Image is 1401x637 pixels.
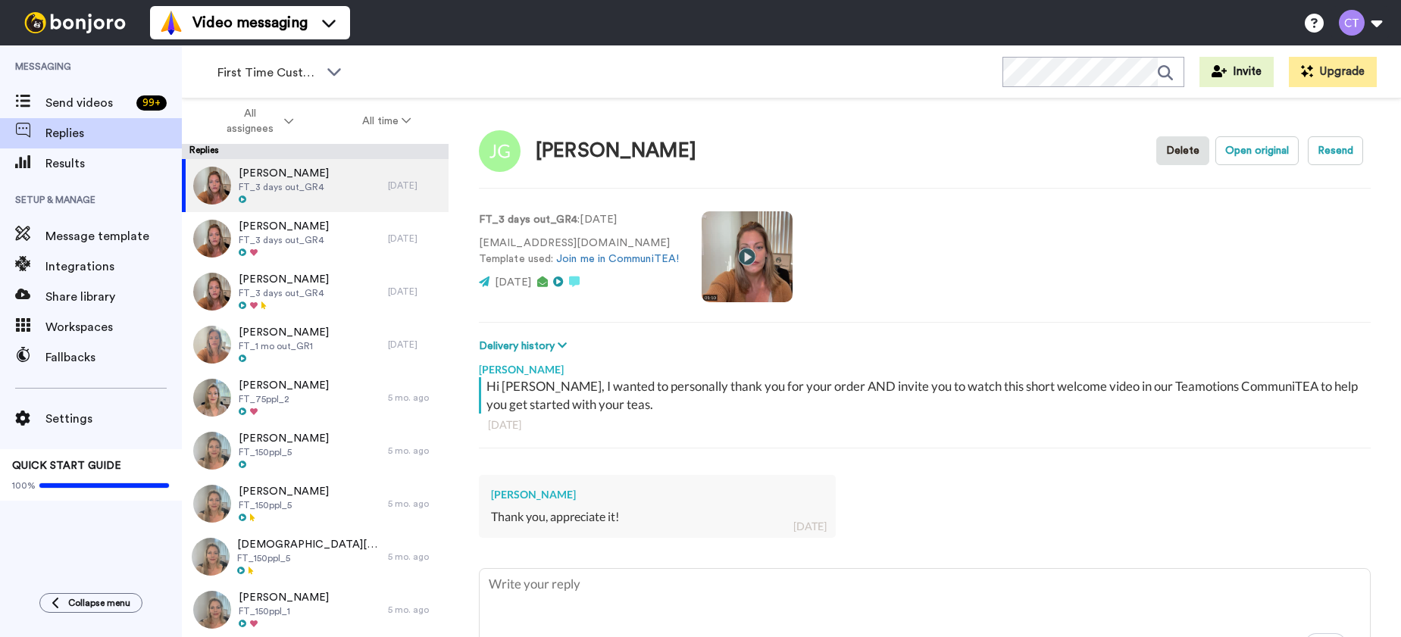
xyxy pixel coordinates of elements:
[536,140,696,162] div: [PERSON_NAME]
[479,338,571,354] button: Delivery history
[45,288,182,306] span: Share library
[45,318,182,336] span: Workspaces
[239,287,329,299] span: FT_3 days out_GR4
[182,371,449,424] a: [PERSON_NAME]FT_75ppl_25 mo. ago
[479,236,679,267] p: [EMAIL_ADDRESS][DOMAIN_NAME] Template used:
[193,485,231,523] img: 1da16a9a-3755-4fa7-8515-8afeb9762081-thumb.jpg
[388,339,441,351] div: [DATE]
[45,258,182,276] span: Integrations
[239,340,329,352] span: FT_1 mo out_GR1
[491,487,824,502] div: [PERSON_NAME]
[491,508,824,526] div: Thank you, appreciate it!
[193,432,231,470] img: 1da16a9a-3755-4fa7-8515-8afeb9762081-thumb.jpg
[793,519,827,534] div: [DATE]
[193,591,231,629] img: db0ba84a-5453-4de4-a2b1-bedc58303a6e-thumb.jpg
[239,272,329,287] span: [PERSON_NAME]
[239,484,329,499] span: [PERSON_NAME]
[45,348,182,367] span: Fallbacks
[193,326,231,364] img: bd841412-ef6e-4396-b8f4-7c2503e5b85c-thumb.jpg
[45,410,182,428] span: Settings
[388,445,441,457] div: 5 mo. ago
[182,159,449,212] a: [PERSON_NAME]FT_3 days out_GR4[DATE]
[388,551,441,563] div: 5 mo. ago
[39,593,142,613] button: Collapse menu
[388,233,441,245] div: [DATE]
[1308,136,1363,165] button: Resend
[239,393,329,405] span: FT_75ppl_2
[239,234,329,246] span: FT_3 days out_GR4
[388,180,441,192] div: [DATE]
[479,130,521,172] img: Image of Jamie Gasparetti
[388,286,441,298] div: [DATE]
[239,605,329,617] span: FT_150ppl_1
[1199,57,1274,87] button: Invite
[479,354,1371,377] div: [PERSON_NAME]
[193,167,231,205] img: d182a69c-3f25-4f75-b1e2-a8a136d57023-thumb.jpg
[1289,57,1377,87] button: Upgrade
[388,498,441,510] div: 5 mo. ago
[220,106,281,136] span: All assignees
[12,479,36,492] span: 100%
[192,538,230,576] img: 1da16a9a-3755-4fa7-8515-8afeb9762081-thumb.jpg
[237,552,380,564] span: FT_150ppl_5
[239,446,329,458] span: FT_150ppl_5
[159,11,183,35] img: vm-color.svg
[182,477,449,530] a: [PERSON_NAME]FT_150ppl_55 mo. ago
[388,604,441,616] div: 5 mo. ago
[479,214,577,225] strong: FT_3 days out_GR4
[45,155,182,173] span: Results
[237,537,380,552] span: [DEMOGRAPHIC_DATA][PERSON_NAME]
[328,108,446,135] button: All time
[217,64,319,82] span: First Time Customer
[239,181,329,193] span: FT_3 days out_GR4
[239,431,329,446] span: [PERSON_NAME]
[193,273,231,311] img: d182a69c-3f25-4f75-b1e2-a8a136d57023-thumb.jpg
[182,424,449,477] a: [PERSON_NAME]FT_150ppl_55 mo. ago
[12,461,121,471] span: QUICK START GUIDE
[182,318,449,371] a: [PERSON_NAME]FT_1 mo out_GR1[DATE]
[1156,136,1209,165] button: Delete
[495,277,531,288] span: [DATE]
[18,12,132,33] img: bj-logo-header-white.svg
[45,227,182,245] span: Message template
[136,95,167,111] div: 99 +
[45,124,182,142] span: Replies
[185,100,328,142] button: All assignees
[486,377,1367,414] div: Hi [PERSON_NAME], I wanted to personally thank you for your order AND invite you to watch this sh...
[193,220,231,258] img: d182a69c-3f25-4f75-b1e2-a8a136d57023-thumb.jpg
[182,144,449,159] div: Replies
[182,530,449,583] a: [DEMOGRAPHIC_DATA][PERSON_NAME]FT_150ppl_55 mo. ago
[45,94,130,112] span: Send videos
[388,392,441,404] div: 5 mo. ago
[1215,136,1299,165] button: Open original
[182,212,449,265] a: [PERSON_NAME]FT_3 days out_GR4[DATE]
[488,417,1362,432] div: [DATE]
[192,12,308,33] span: Video messaging
[239,219,329,234] span: [PERSON_NAME]
[556,254,679,264] a: Join me in CommuniTEA!
[239,325,329,340] span: [PERSON_NAME]
[239,166,329,181] span: [PERSON_NAME]
[239,590,329,605] span: [PERSON_NAME]
[182,265,449,318] a: [PERSON_NAME]FT_3 days out_GR4[DATE]
[239,378,329,393] span: [PERSON_NAME]
[239,499,329,511] span: FT_150ppl_5
[193,379,231,417] img: 90f09d71-e108-4f9a-a833-9450812f301a-thumb.jpg
[68,597,130,609] span: Collapse menu
[182,583,449,636] a: [PERSON_NAME]FT_150ppl_15 mo. ago
[479,212,679,228] p: : [DATE]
